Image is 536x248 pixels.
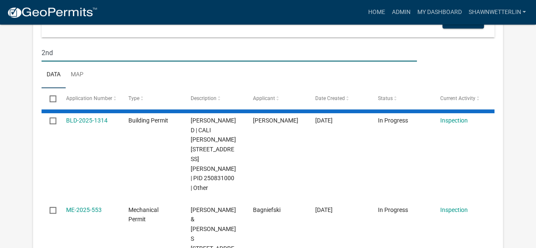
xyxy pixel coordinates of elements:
[315,117,333,124] span: 08/22/2025
[364,4,388,20] a: Home
[378,206,408,213] span: In Progress
[120,88,183,109] datatable-header-cell: Type
[253,206,280,213] span: Bagniefski
[128,95,139,101] span: Type
[432,88,494,109] datatable-header-cell: Current Activity
[315,95,345,101] span: Date Created
[465,4,529,20] a: ShawnWetterlin
[128,117,168,124] span: Building Permit
[307,88,369,109] datatable-header-cell: Date Created
[66,206,102,213] a: ME-2025-553
[42,61,66,89] a: Data
[66,95,112,101] span: Application Number
[191,95,217,101] span: Description
[440,206,467,213] a: Inspection
[66,61,89,89] a: Map
[128,206,158,223] span: Mechanical Permit
[66,117,108,124] a: BLD-2025-1314
[245,88,307,109] datatable-header-cell: Applicant
[369,88,432,109] datatable-header-cell: Status
[440,117,467,124] a: Inspection
[378,117,408,124] span: In Progress
[315,206,333,213] span: 08/22/2025
[42,88,58,109] datatable-header-cell: Select
[414,4,465,20] a: My Dashboard
[440,95,475,101] span: Current Activity
[191,117,236,191] span: BYERKE-WIESER,NOAH D | CALI ESSER 480 HILL ST S, Houston County | PID 250831000 | Other
[58,88,120,109] datatable-header-cell: Application Number
[378,95,392,101] span: Status
[183,88,245,109] datatable-header-cell: Description
[253,117,298,124] span: Joslyn Erickson
[388,4,414,20] a: Admin
[253,95,275,101] span: Applicant
[42,44,417,61] input: Search for applications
